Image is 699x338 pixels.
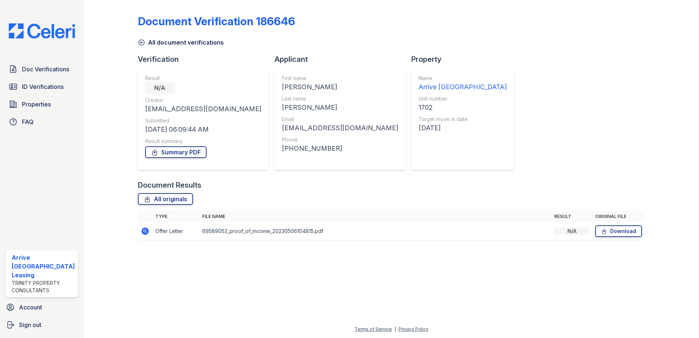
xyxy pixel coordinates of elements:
a: All document verifications [138,38,224,47]
div: Trinity Property Consultants [12,279,75,294]
a: FAQ [6,114,78,129]
div: Target move in date [419,116,507,123]
div: [PERSON_NAME] [282,82,398,92]
div: Document Verification 186646 [138,15,295,28]
div: Email [282,116,398,123]
a: Sign out [3,318,81,332]
th: Original file [592,211,645,222]
div: First name [282,75,398,82]
div: N/A [145,82,174,94]
div: Property [411,54,520,64]
div: Arrive [GEOGRAPHIC_DATA] [419,82,507,92]
div: Creator [145,97,261,104]
a: ID Verifications [6,79,78,94]
div: Applicant [275,54,411,64]
div: [DATE] 06:09:44 AM [145,124,261,135]
span: Sign out [19,320,41,329]
span: Properties [22,100,51,109]
span: FAQ [22,117,34,126]
a: Doc Verifications [6,62,78,76]
a: Account [3,300,81,315]
div: Phone [282,136,398,143]
div: [EMAIL_ADDRESS][DOMAIN_NAME] [145,104,261,114]
div: Unit number [419,95,507,102]
div: Result summary [145,138,261,145]
div: [PERSON_NAME] [282,102,398,113]
span: ID Verifications [22,82,64,91]
a: Privacy Policy [398,326,428,332]
div: Arrive [GEOGRAPHIC_DATA] Leasing [12,253,75,279]
div: 1702 [419,102,507,113]
div: [PHONE_NUMBER] [282,143,398,154]
div: | [394,326,396,332]
div: [DATE] [419,123,507,133]
a: Name Arrive [GEOGRAPHIC_DATA] [419,75,507,92]
td: Offer Letter [152,222,199,240]
div: Verification [138,54,275,64]
a: Download [595,225,642,237]
th: Type [152,211,199,222]
a: All originals [138,193,193,205]
div: Document Results [138,180,201,190]
img: CE_Logo_Blue-a8612792a0a2168367f1c8372b55b34899dd931a85d93a1a3d3e32e68fde9ad4.png [3,23,81,38]
span: Doc Verifications [22,65,69,74]
div: Last name [282,95,398,102]
th: Result [551,211,592,222]
th: File name [199,211,552,222]
div: [EMAIL_ADDRESS][DOMAIN_NAME] [282,123,398,133]
div: Name [419,75,507,82]
a: Terms of Service [355,326,392,332]
a: Summary PDF [145,146,207,158]
div: N/A [554,228,589,235]
div: Result [145,75,261,82]
td: 69589053_proof_of_income_20230506104815.pdf [199,222,552,240]
span: Account [19,303,42,312]
div: Submitted [145,117,261,124]
iframe: chat widget [668,309,692,331]
a: Properties [6,97,78,112]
